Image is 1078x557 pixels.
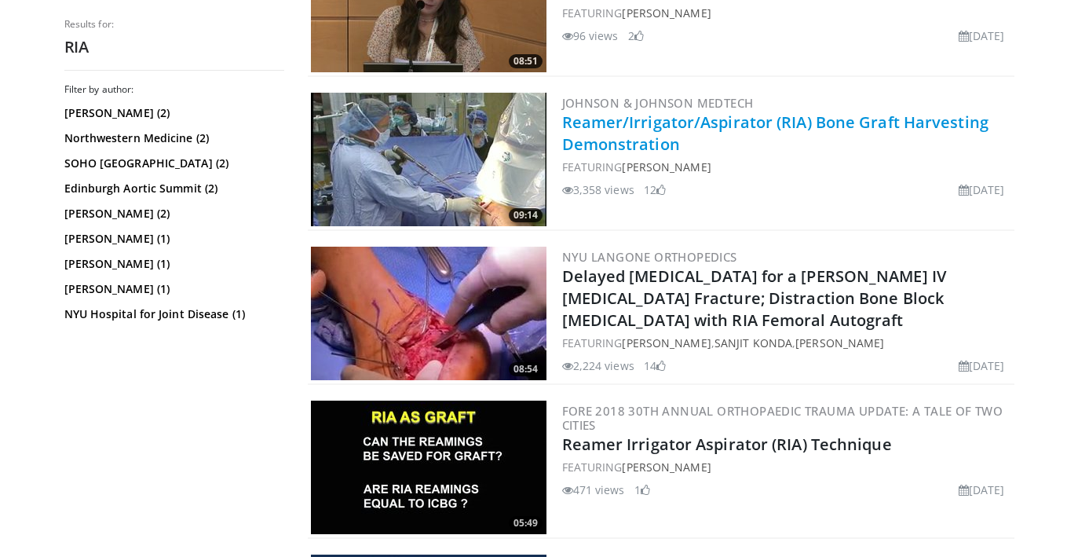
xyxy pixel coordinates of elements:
span: 08:51 [509,54,543,68]
li: 96 views [562,27,619,44]
a: [PERSON_NAME] [795,335,884,350]
img: c0fb2fac-3b88-4819-9e84-7c37e54e570e.300x170_q85_crop-smart_upscale.jpg [311,247,546,380]
li: 14 [644,357,666,374]
li: [DATE] [959,357,1005,374]
a: Northwestern Medicine (2) [64,130,280,146]
div: FEATURING [562,459,1011,475]
img: 4fb7af09-ccc6-4453-b6d0-5492e09a59bd.300x170_q85_crop-smart_upscale.jpg [311,93,546,226]
a: 05:49 [311,401,546,534]
a: 09:14 [311,93,546,226]
li: 3,358 views [562,181,634,198]
a: [PERSON_NAME] [622,460,711,475]
a: FORE 2018 30th Annual Orthopaedic Trauma Update: A Tale of Two Cities [562,403,1003,433]
span: 09:14 [509,208,543,222]
a: [PERSON_NAME] [622,159,711,174]
h2: RIA [64,37,284,57]
a: [PERSON_NAME] [622,5,711,20]
a: NYU Hospital for Joint Disease (1) [64,306,280,322]
a: Edinburgh Aortic Summit (2) [64,181,280,196]
a: [PERSON_NAME] (2) [64,206,280,222]
a: [PERSON_NAME] [622,335,711,350]
a: [PERSON_NAME] (1) [64,281,280,297]
div: FEATURING , , [562,335,1011,351]
li: [DATE] [959,482,1005,498]
a: NYU Langone Orthopedics [562,249,737,265]
a: Delayed [MEDICAL_DATA] for a [PERSON_NAME] IV [MEDICAL_DATA] Fracture; Distraction Bone Block [ME... [562,266,947,331]
a: Johnson & Johnson MedTech [562,95,754,111]
div: FEATURING [562,5,1011,21]
div: FEATURING [562,159,1011,175]
span: 05:49 [509,516,543,530]
a: [PERSON_NAME] (1) [64,256,280,272]
a: [PERSON_NAME] (2) [64,105,280,121]
a: Reamer Irrigator Aspirator (RIA) Technique [562,434,892,455]
li: 2,224 views [562,357,634,374]
a: Sanjit Konda [714,335,792,350]
li: [DATE] [959,181,1005,198]
li: 471 views [562,482,625,498]
li: [DATE] [959,27,1005,44]
h3: Filter by author: [64,83,284,96]
img: 29c6e7b8-7ae1-4c03-8898-067d3e917924.300x170_q85_crop-smart_upscale.jpg [311,401,546,534]
p: Results for: [64,18,284,31]
li: 1 [634,482,650,498]
a: 08:54 [311,247,546,380]
li: 2 [628,27,644,44]
span: 08:54 [509,362,543,376]
li: 12 [644,181,666,198]
a: SOHO [GEOGRAPHIC_DATA] (2) [64,156,280,171]
a: [PERSON_NAME] (1) [64,231,280,247]
a: Reamer/Irrigator/Aspirator (RIA) Bone Graft Harvesting Demonstration [562,112,988,155]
